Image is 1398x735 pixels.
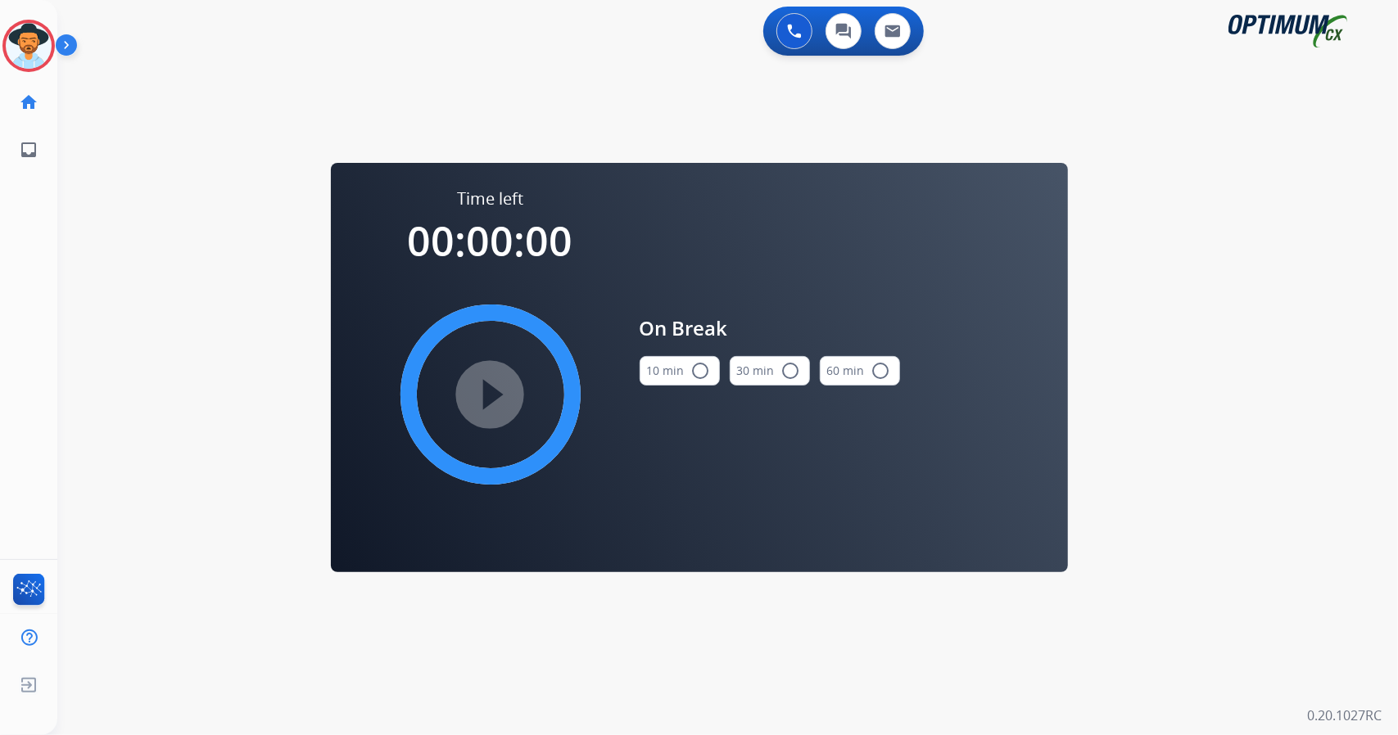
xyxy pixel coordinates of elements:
[19,92,38,112] mat-icon: home
[408,213,573,268] span: 00:00:00
[6,23,52,69] img: avatar
[820,356,900,386] button: 60 min
[691,361,711,381] mat-icon: radio_button_unchecked
[640,313,900,343] span: On Break
[640,356,720,386] button: 10 min
[19,140,38,160] mat-icon: inbox
[457,187,523,210] span: Time left
[1307,706,1382,725] p: 0.20.1027RC
[781,361,801,381] mat-icon: radio_button_unchecked
[871,361,891,381] mat-icon: radio_button_unchecked
[730,356,810,386] button: 30 min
